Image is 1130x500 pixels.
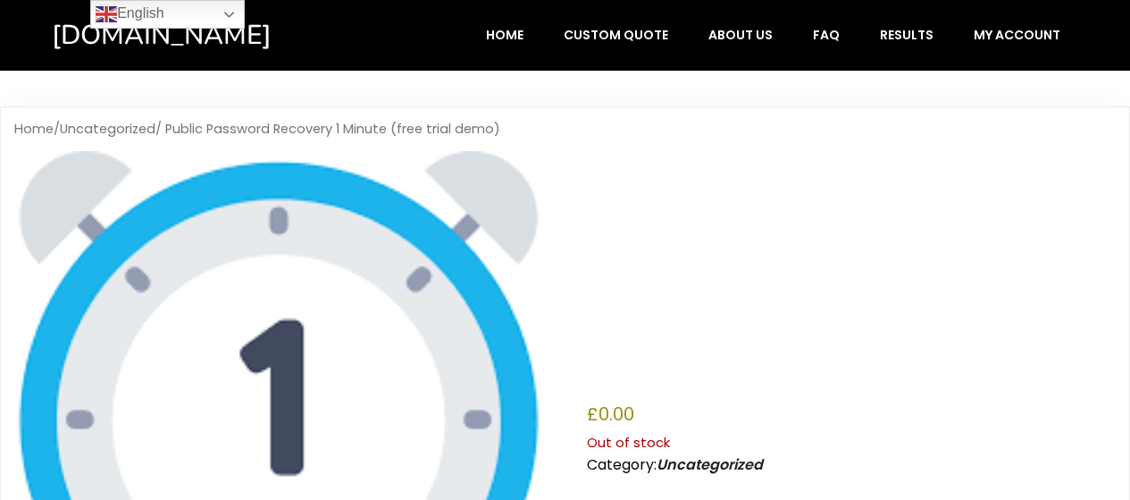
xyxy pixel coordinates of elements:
[14,120,54,138] a: Home
[587,402,598,427] span: £
[587,431,1116,454] p: Out of stock
[690,18,791,52] a: About Us
[587,454,763,475] span: Category:
[545,18,687,52] a: Custom Quote
[794,18,858,52] a: FAQ
[861,18,952,52] a: Results
[708,27,773,43] span: About Us
[587,402,634,427] bdi: 0.00
[14,121,1116,138] nav: Breadcrumb
[587,180,1116,389] h1: Public Password Recovery 1 Minute (free trial demo)
[486,27,523,43] span: Home
[52,18,347,53] a: [DOMAIN_NAME]
[955,18,1079,52] a: My account
[564,27,668,43] span: Custom Quote
[467,18,542,52] a: Home
[96,4,117,25] img: en
[657,454,763,475] a: Uncategorized
[813,27,840,43] span: FAQ
[974,27,1060,43] span: My account
[60,120,155,138] a: Uncategorized
[880,27,933,43] span: Results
